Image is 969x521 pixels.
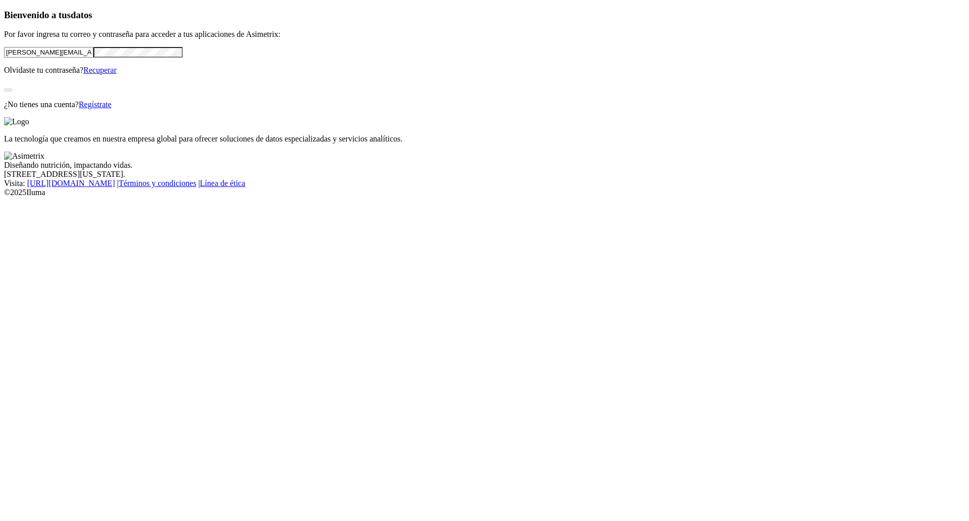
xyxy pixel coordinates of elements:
[4,161,965,170] div: Diseñando nutrición, impactando vidas.
[27,179,115,187] a: [URL][DOMAIN_NAME]
[4,117,29,126] img: Logo
[79,100,112,109] a: Regístrate
[200,179,245,187] a: Línea de ética
[4,152,44,161] img: Asimetrix
[4,170,965,179] div: [STREET_ADDRESS][US_STATE].
[4,179,965,188] div: Visita : | |
[83,66,117,74] a: Recuperar
[4,188,965,197] div: © 2025 Iluma
[119,179,196,187] a: Términos y condiciones
[71,10,92,20] span: datos
[4,30,965,39] p: Por favor ingresa tu correo y contraseña para acceder a tus aplicaciones de Asimetrix:
[4,134,965,144] p: La tecnología que creamos en nuestra empresa global para ofrecer soluciones de datos especializad...
[4,47,93,58] input: Tu correo
[4,100,965,109] p: ¿No tienes una cuenta?
[4,66,965,75] p: Olvidaste tu contraseña?
[4,10,965,21] h3: Bienvenido a tus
